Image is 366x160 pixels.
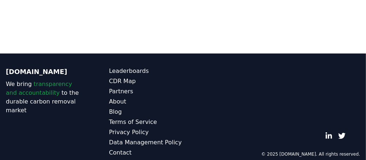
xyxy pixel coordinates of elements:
[109,77,183,86] a: CDR Map
[109,97,183,106] a: About
[338,132,346,140] a: Twitter
[109,108,183,116] a: Blog
[6,67,80,77] p: [DOMAIN_NAME]
[109,148,183,157] a: Contact
[109,138,183,147] a: Data Management Policy
[6,81,72,96] span: transparency and accountability
[109,118,183,126] a: Terms of Service
[325,132,332,140] a: LinkedIn
[261,151,360,157] p: © 2025 [DOMAIN_NAME]. All rights reserved.
[6,80,80,115] p: We bring to the durable carbon removal market
[109,128,183,137] a: Privacy Policy
[109,87,183,96] a: Partners
[109,67,183,75] a: Leaderboards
